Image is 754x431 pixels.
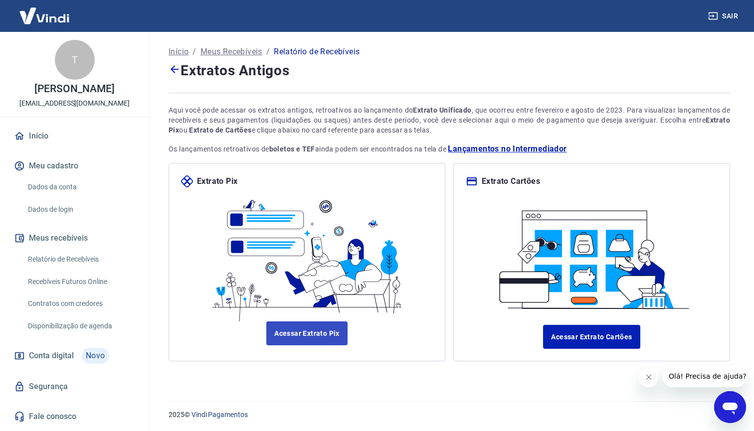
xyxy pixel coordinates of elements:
[6,7,84,15] span: Olá! Precisa de ajuda?
[12,227,137,249] button: Meus recebíveis
[24,177,137,197] a: Dados da conta
[706,7,742,25] button: Sair
[24,272,137,292] a: Recebíveis Futuros Online
[12,406,137,428] a: Fale conosco
[189,126,251,134] strong: Extrato de Cartões
[197,175,237,187] p: Extrato Pix
[12,344,137,368] a: Conta digitalNovo
[192,46,196,58] p: /
[482,175,540,187] p: Extrato Cartões
[269,145,315,153] strong: boletos e TEF
[19,98,130,109] p: [EMAIL_ADDRESS][DOMAIN_NAME]
[12,376,137,398] a: Segurança
[12,125,137,147] a: Início
[448,143,566,155] a: Lançamentos no Intermediador
[543,325,640,349] a: Acessar Extrato Cartões
[191,411,248,419] a: Vindi Pagamentos
[169,143,730,155] p: Os lançamentos retroativos de ainda podem ser encontrados na tela de
[24,249,137,270] a: Relatório de Recebíveis
[413,106,471,114] strong: Extrato Unificado
[266,46,270,58] p: /
[639,367,659,387] iframe: Fechar mensagem
[82,348,109,364] span: Novo
[169,60,730,81] h4: Extratos Antigos
[714,391,746,423] iframe: Botão para abrir a janela de mensagens
[663,365,746,387] iframe: Mensagem da empresa
[55,40,95,80] div: T
[12,155,137,177] button: Meu cadastro
[206,187,408,321] img: ilustrapix.38d2ed8fdf785898d64e9b5bf3a9451d.svg
[266,321,348,345] a: Acessar Extrato Pix
[274,46,360,58] p: Relatório de Recebíveis
[12,0,77,31] img: Vindi
[24,293,137,314] a: Contratos com credores
[34,84,114,94] p: [PERSON_NAME]
[24,316,137,336] a: Disponibilização de agenda
[169,410,730,420] p: 2025 ©
[24,199,137,220] a: Dados de login
[169,46,188,58] a: Início
[200,46,262,58] a: Meus Recebíveis
[491,199,693,313] img: ilustracard.1447bf24807628a904eb562bb34ea6f9.svg
[29,349,74,363] span: Conta digital
[169,105,730,135] div: Aqui você pode acessar os extratos antigos, retroativos ao lançamento do , que ocorreu entre feve...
